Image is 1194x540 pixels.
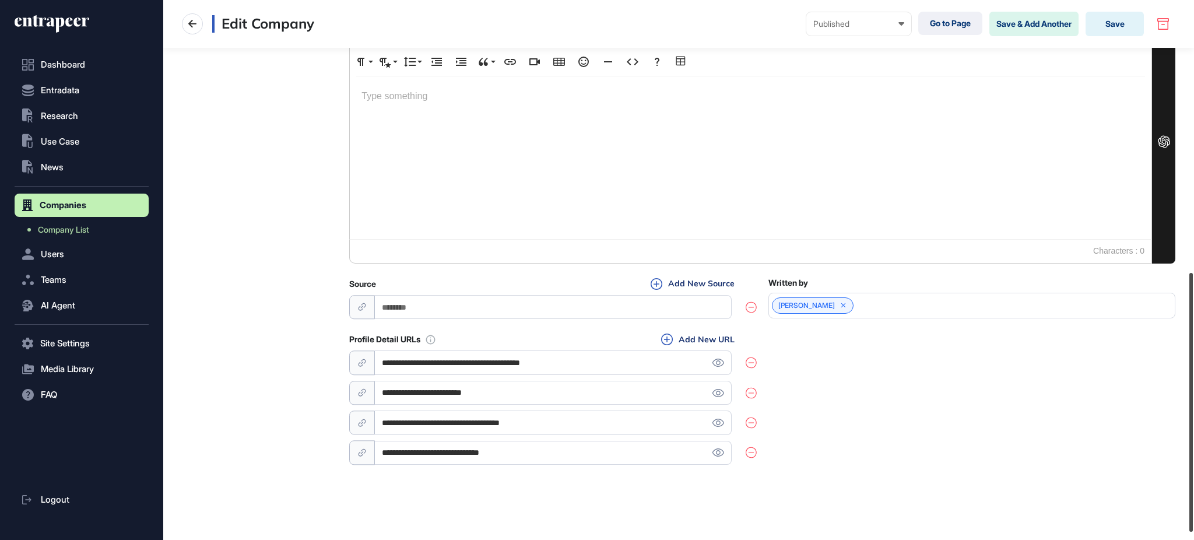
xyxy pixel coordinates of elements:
span: Characters : 0 [1087,240,1150,263]
button: Add New URL [658,333,738,346]
span: FAQ [41,390,57,399]
button: News [15,156,149,179]
a: Dashboard [15,53,149,76]
button: Code View [621,50,644,73]
button: Entradata [15,79,149,102]
button: Emoticons [573,50,595,73]
button: Table Builder [670,50,693,73]
span: Media Library [41,364,94,374]
div: Published [813,19,904,29]
span: Use Case [41,137,79,146]
a: Logout [15,488,149,511]
button: AI Agent [15,294,149,317]
button: Teams [15,268,149,292]
button: FAQ [15,383,149,406]
button: Quote [475,50,497,73]
h3: Edit Company [212,15,314,33]
label: Profile Detail URLs [349,335,420,344]
span: Research [41,111,78,121]
label: Source [349,279,376,289]
span: News [41,163,64,172]
button: Help (Ctrl+/) [646,50,668,73]
span: Teams [41,275,66,285]
span: Company List [38,225,89,234]
button: Insert Video [524,50,546,73]
button: Site Settings [15,332,149,355]
span: Site Settings [40,339,90,348]
span: Users [41,250,64,259]
button: Companies [15,194,149,217]
button: Insert Horizontal Line [597,50,619,73]
button: Paragraph Format [352,50,374,73]
a: Go to Page [918,12,982,35]
span: Logout [41,495,69,504]
span: Companies [40,201,86,210]
button: Save [1086,12,1144,36]
a: [PERSON_NAME] [778,301,835,310]
span: AI Agent [41,301,75,310]
button: Line Height [401,50,423,73]
a: Company List [20,219,149,240]
button: Paragraph Style [377,50,399,73]
button: Users [15,243,149,266]
button: Add New Source [647,278,738,290]
button: Insert Link (Ctrl+K) [499,50,521,73]
button: Media Library [15,357,149,381]
span: Dashboard [41,60,85,69]
button: Increase Indent (Ctrl+]) [450,50,472,73]
button: Insert Table [548,50,570,73]
button: Research [15,104,149,128]
span: Entradata [41,86,79,95]
button: Use Case [15,130,149,153]
button: Decrease Indent (Ctrl+[) [426,50,448,73]
button: Save & Add Another [989,12,1079,36]
label: Written by [768,278,808,287]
